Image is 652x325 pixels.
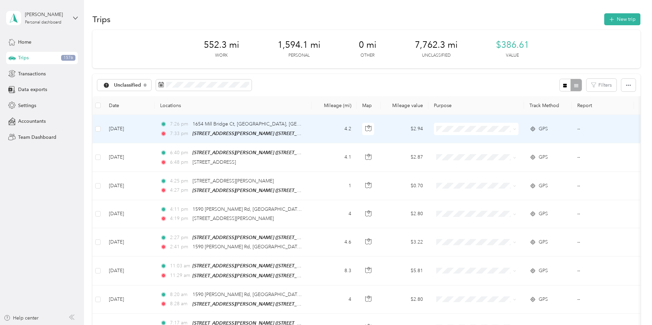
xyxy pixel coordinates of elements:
[572,200,634,228] td: --
[170,234,189,241] span: 2:27 pm
[496,40,529,50] span: $386.61
[193,263,398,269] span: [STREET_ADDRESS][PERSON_NAME] ([STREET_ADDRESS][PERSON_NAME][PERSON_NAME])
[193,150,398,156] span: [STREET_ADDRESS][PERSON_NAME] ([STREET_ADDRESS][PERSON_NAME][PERSON_NAME])
[381,96,428,115] th: Mileage value
[193,206,354,212] span: 1590 [PERSON_NAME] Rd, [GEOGRAPHIC_DATA], [GEOGRAPHIC_DATA]
[18,118,46,125] span: Accountants
[4,314,39,322] button: Help center
[572,143,634,172] td: --
[103,172,155,200] td: [DATE]
[103,96,155,115] th: Date
[586,79,616,91] button: Filters
[539,125,548,133] span: GPS
[539,238,548,246] span: GPS
[170,120,189,128] span: 7:26 pm
[170,262,189,270] span: 11:03 am
[170,187,189,194] span: 4:27 pm
[572,285,634,314] td: --
[312,172,357,200] td: 1
[193,244,354,250] span: 1590 [PERSON_NAME] Rd, [GEOGRAPHIC_DATA], [GEOGRAPHIC_DATA]
[193,188,398,193] span: [STREET_ADDRESS][PERSON_NAME] ([STREET_ADDRESS][PERSON_NAME][PERSON_NAME])
[170,177,189,185] span: 4:25 pm
[312,256,357,285] td: 8.3
[61,55,75,61] span: 1576
[193,216,274,221] span: [STREET_ADDRESS][PERSON_NAME]
[193,301,398,307] span: [STREET_ADDRESS][PERSON_NAME] ([STREET_ADDRESS][PERSON_NAME][PERSON_NAME])
[170,159,189,166] span: 6:48 pm
[103,200,155,228] td: [DATE]
[170,300,189,308] span: 8:28 am
[539,296,548,303] span: GPS
[18,134,56,141] span: Team Dashboard
[103,143,155,172] td: [DATE]
[215,53,228,59] p: Work
[359,40,377,50] span: 0 mi
[170,243,189,251] span: 2:41 pm
[312,115,357,143] td: 4.2
[25,11,68,18] div: [PERSON_NAME]
[381,256,428,285] td: $5.81
[193,178,274,184] span: [STREET_ADDRESS][PERSON_NAME]
[103,115,155,143] td: [DATE]
[18,39,31,46] span: Home
[572,96,634,115] th: Report
[204,40,239,50] span: 552.3 mi
[381,115,428,143] td: $2.94
[193,159,236,165] span: [STREET_ADDRESS]
[155,96,312,115] th: Locations
[18,86,47,93] span: Data exports
[572,115,634,143] td: --
[604,13,640,25] button: New trip
[170,206,189,213] span: 4:11 pm
[312,143,357,172] td: 4.1
[193,235,398,240] span: [STREET_ADDRESS][PERSON_NAME] ([STREET_ADDRESS][PERSON_NAME][PERSON_NAME])
[114,83,141,88] span: Unclassified
[381,172,428,200] td: $0.70
[25,20,61,25] div: Personal dashboard
[572,256,634,285] td: --
[312,285,357,314] td: 4
[193,121,338,127] span: 1654 Mill Bridge Ct, [GEOGRAPHIC_DATA], [GEOGRAPHIC_DATA]
[170,291,189,298] span: 8:20 am
[415,40,458,50] span: 7,762.3 mi
[170,149,189,157] span: 6:40 pm
[103,228,155,256] td: [DATE]
[312,200,357,228] td: 4
[193,273,398,279] span: [STREET_ADDRESS][PERSON_NAME] ([STREET_ADDRESS][PERSON_NAME][PERSON_NAME])
[278,40,321,50] span: 1,594.1 mi
[614,287,652,325] iframe: Everlance-gr Chat Button Frame
[103,256,155,285] td: [DATE]
[572,228,634,256] td: --
[312,96,357,115] th: Mileage (mi)
[193,292,354,297] span: 1590 [PERSON_NAME] Rd, [GEOGRAPHIC_DATA], [GEOGRAPHIC_DATA]
[381,228,428,256] td: $3.22
[18,54,29,61] span: Trips
[381,285,428,314] td: $2.80
[381,200,428,228] td: $2.80
[18,70,46,77] span: Transactions
[428,96,524,115] th: Purpose
[170,130,189,137] span: 7:33 pm
[193,131,398,136] span: [STREET_ADDRESS][PERSON_NAME] ([STREET_ADDRESS][PERSON_NAME][PERSON_NAME])
[422,53,451,59] p: Unclassified
[524,96,572,115] th: Track Method
[103,285,155,314] td: [DATE]
[170,272,189,279] span: 11:29 am
[381,143,428,172] td: $2.87
[360,53,374,59] p: Other
[288,53,310,59] p: Personal
[312,228,357,256] td: 4.6
[572,172,634,200] td: --
[357,96,381,115] th: Map
[506,53,519,59] p: Value
[18,102,36,109] span: Settings
[93,16,111,23] h1: Trips
[170,215,189,222] span: 4:19 pm
[539,267,548,275] span: GPS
